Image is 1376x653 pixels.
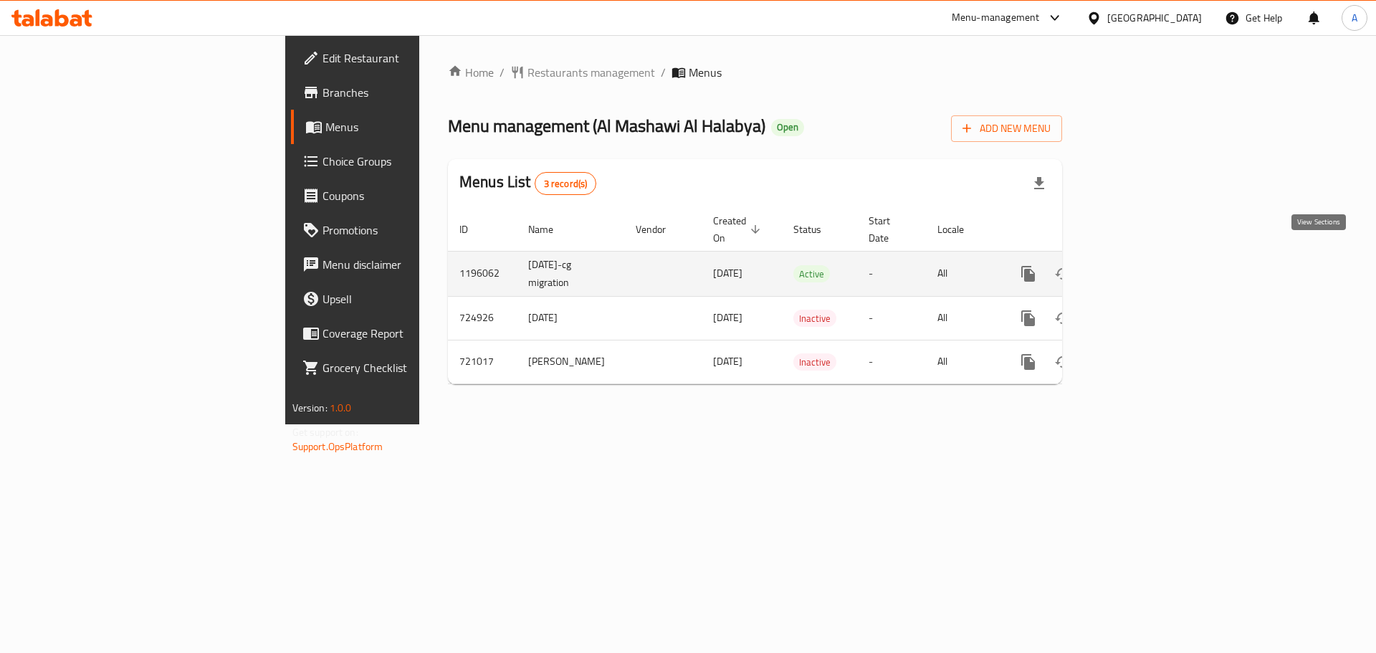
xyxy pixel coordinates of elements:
span: Grocery Checklist [322,359,504,376]
span: Coupons [322,187,504,204]
td: [DATE]-cg migration [517,251,624,296]
div: Open [771,119,804,136]
button: Change Status [1046,301,1080,335]
h2: Menus List [459,171,596,195]
span: Locale [937,221,983,238]
button: more [1011,257,1046,291]
a: Grocery Checklist [291,351,515,385]
a: Restaurants management [510,64,655,81]
div: Inactive [793,353,836,371]
button: Add New Menu [951,115,1062,142]
table: enhanced table [448,208,1160,384]
span: Inactive [793,354,836,371]
li: / [661,64,666,81]
td: [PERSON_NAME] [517,340,624,383]
span: Choice Groups [322,153,504,170]
span: 1.0.0 [330,399,352,417]
span: Restaurants management [527,64,655,81]
span: Menus [689,64,722,81]
span: Coverage Report [322,325,504,342]
span: Open [771,121,804,133]
span: Created On [713,212,765,247]
span: Active [793,266,830,282]
div: Export file [1022,166,1056,201]
a: Upsell [291,282,515,316]
td: - [857,251,926,296]
div: Total records count [535,172,597,195]
span: Upsell [322,290,504,308]
a: Coverage Report [291,316,515,351]
span: Menu management ( Al Mashawi Al Halabya ) [448,110,765,142]
th: Actions [1000,208,1160,252]
a: Menus [291,110,515,144]
span: Promotions [322,221,504,239]
span: Menus [325,118,504,135]
button: more [1011,345,1046,379]
span: Edit Restaurant [322,49,504,67]
a: Menu disclaimer [291,247,515,282]
span: Version: [292,399,328,417]
span: Menu disclaimer [322,256,504,273]
span: ID [459,221,487,238]
span: Get support on: [292,423,358,442]
span: Inactive [793,310,836,327]
button: more [1011,301,1046,335]
a: Promotions [291,213,515,247]
span: Start Date [869,212,909,247]
nav: breadcrumb [448,64,1062,81]
td: All [926,296,1000,340]
button: Change Status [1046,345,1080,379]
span: Add New Menu [962,120,1051,138]
td: All [926,340,1000,383]
span: [DATE] [713,352,742,371]
a: Edit Restaurant [291,41,515,75]
div: Active [793,265,830,282]
a: Choice Groups [291,144,515,178]
div: Menu-management [952,9,1040,27]
button: Change Status [1046,257,1080,291]
span: A [1352,10,1357,26]
a: Coupons [291,178,515,213]
span: Status [793,221,840,238]
td: All [926,251,1000,296]
a: Branches [291,75,515,110]
td: [DATE] [517,296,624,340]
span: 3 record(s) [535,177,596,191]
span: [DATE] [713,308,742,327]
a: Support.OpsPlatform [292,437,383,456]
span: [DATE] [713,264,742,282]
td: - [857,296,926,340]
div: [GEOGRAPHIC_DATA] [1107,10,1202,26]
span: Name [528,221,572,238]
span: Branches [322,84,504,101]
td: - [857,340,926,383]
span: Vendor [636,221,684,238]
